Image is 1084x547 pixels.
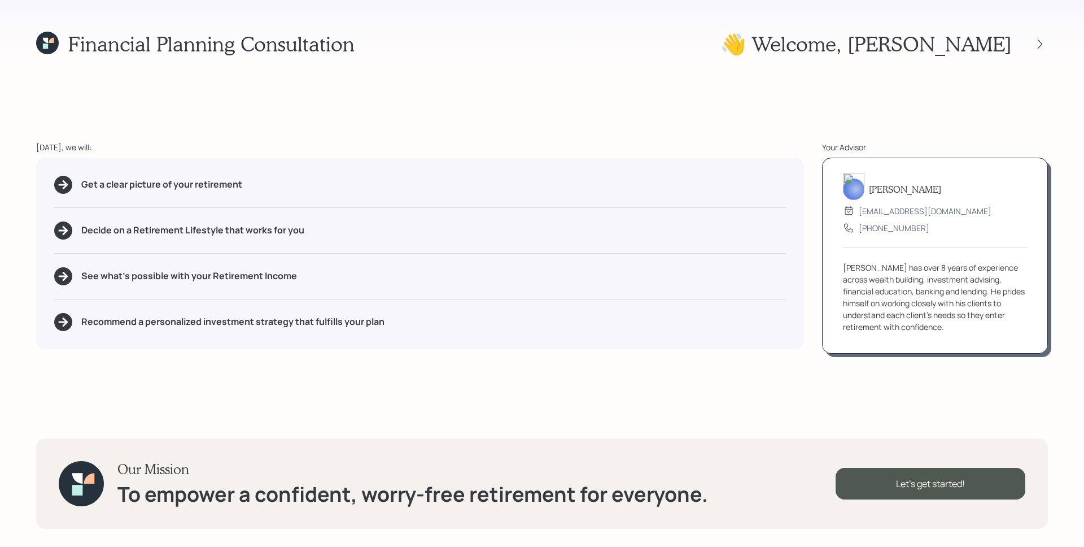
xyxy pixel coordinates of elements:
div: [DATE], we will: [36,141,804,153]
div: [PERSON_NAME] has over 8 years of experience across wealth building, investment advising, financi... [843,262,1027,333]
h5: [PERSON_NAME] [869,184,941,194]
h1: Financial Planning Consultation [68,32,355,56]
h1: 👋 Welcome , [PERSON_NAME] [720,32,1012,56]
h1: To empower a confident, worry-free retirement for everyone. [117,482,708,506]
h3: Our Mission [117,461,708,477]
div: Let's get started! [836,468,1025,500]
div: [PHONE_NUMBER] [859,222,929,234]
div: Your Advisor [822,141,1048,153]
h5: See what's possible with your Retirement Income [81,271,297,281]
h5: Recommend a personalized investment strategy that fulfills your plan [81,316,384,327]
img: james-distasi-headshot.png [843,173,864,200]
div: [EMAIL_ADDRESS][DOMAIN_NAME] [859,205,991,217]
h5: Decide on a Retirement Lifestyle that works for you [81,225,304,236]
h5: Get a clear picture of your retirement [81,179,242,190]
